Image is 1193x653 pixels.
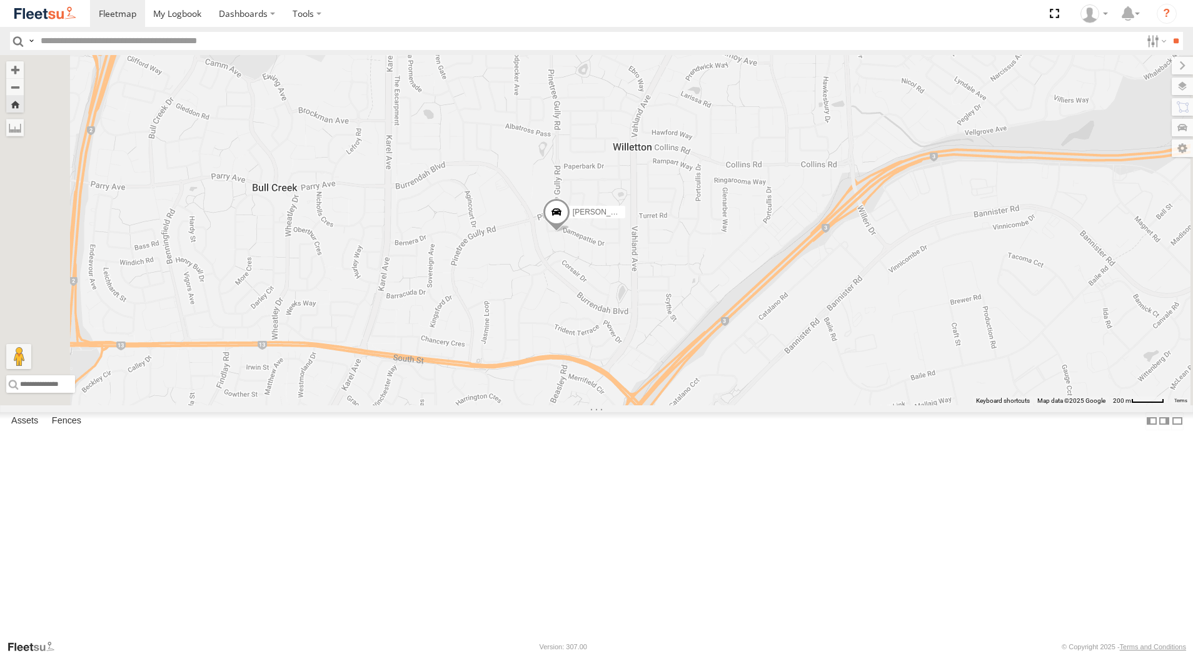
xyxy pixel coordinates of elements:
[1142,32,1169,50] label: Search Filter Options
[6,61,24,78] button: Zoom in
[1062,643,1186,650] div: © Copyright 2025 -
[1172,139,1193,157] label: Map Settings
[6,344,31,369] button: Drag Pegman onto the map to open Street View
[1145,412,1158,430] label: Dock Summary Table to the Left
[1109,397,1168,405] button: Map scale: 200 m per 49 pixels
[7,640,64,653] a: Visit our Website
[6,119,24,136] label: Measure
[540,643,587,650] div: Version: 307.00
[5,412,44,430] label: Assets
[1157,4,1177,24] i: ?
[6,78,24,96] button: Zoom out
[976,397,1030,405] button: Keyboard shortcuts
[1120,643,1186,650] a: Terms and Conditions
[46,412,88,430] label: Fences
[26,32,36,50] label: Search Query
[1037,397,1105,404] span: Map data ©2025 Google
[13,5,78,22] img: fleetsu-logo-horizontal.svg
[573,208,676,217] span: [PERSON_NAME] - 1GOI925 -
[1174,398,1187,403] a: Terms (opens in new tab)
[1158,412,1170,430] label: Dock Summary Table to the Right
[1113,397,1131,404] span: 200 m
[6,96,24,113] button: Zoom Home
[1076,4,1112,23] div: TheMaker Systems
[1171,412,1184,430] label: Hide Summary Table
